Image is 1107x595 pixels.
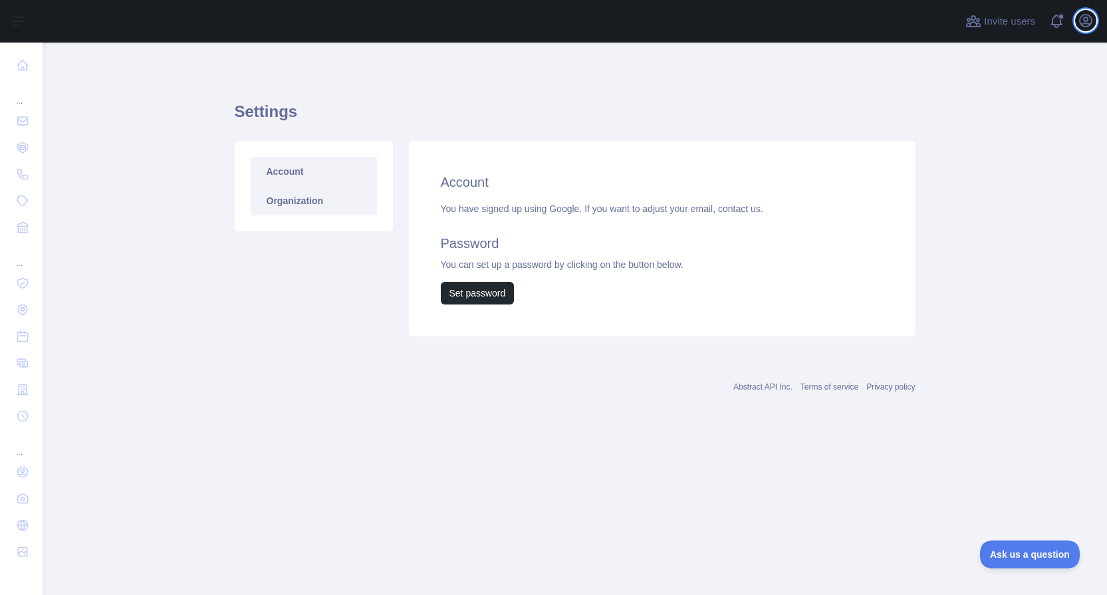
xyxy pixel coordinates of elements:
[866,382,915,392] a: Privacy policy
[441,234,884,253] h2: Password
[11,431,32,457] div: ...
[963,11,1038,32] button: Invite users
[800,382,858,392] a: Terms of service
[441,202,884,304] div: You have signed up using Google. If you want to adjust your email, You can set up a password by c...
[980,540,1080,568] iframe: Toggle Customer Support
[441,282,515,304] button: Set password
[441,173,884,191] h2: Account
[733,382,793,392] a: Abstract API Inc.
[11,242,32,269] div: ...
[235,101,916,133] h1: Settings
[251,186,377,215] a: Organization
[984,14,1035,29] span: Invite users
[718,203,763,214] a: contact us.
[251,157,377,186] a: Account
[11,80,32,106] div: ...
